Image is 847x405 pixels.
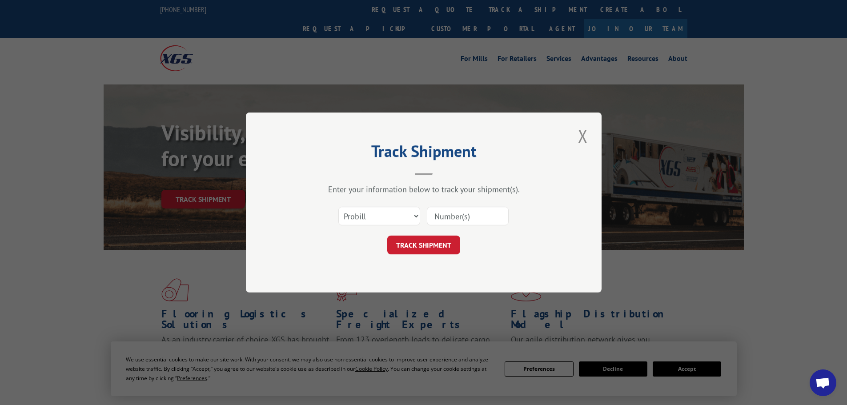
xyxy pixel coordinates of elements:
button: Close modal [575,124,590,148]
h2: Track Shipment [290,145,557,162]
button: TRACK SHIPMENT [387,236,460,254]
input: Number(s) [427,207,509,225]
div: Enter your information below to track your shipment(s). [290,184,557,194]
a: Open chat [810,369,836,396]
